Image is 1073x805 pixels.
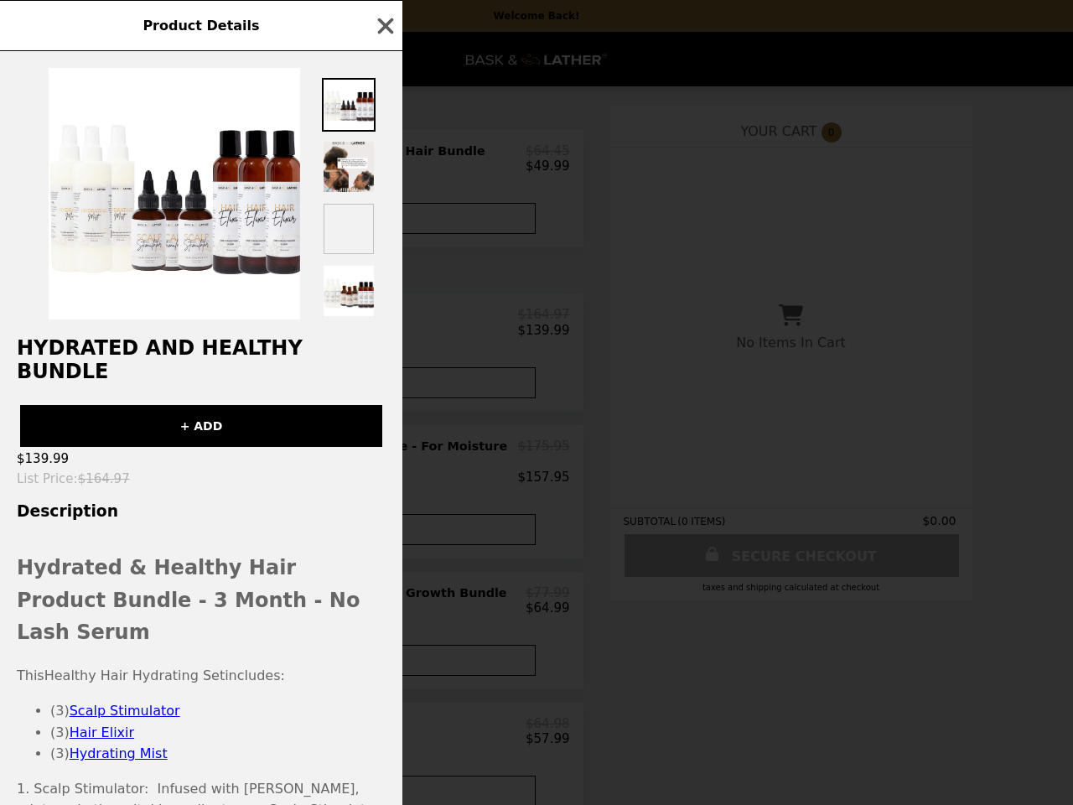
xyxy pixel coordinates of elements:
span: $164.97 [78,471,130,486]
img: Thumbnail 1 [322,78,376,132]
img: Default Title [49,68,300,319]
span: (3) [50,724,70,740]
img: Thumbnail 4 [322,264,376,318]
span: This [17,667,44,683]
a: Hair Elixir [70,724,134,740]
a: Scalp Stimulator [70,703,180,719]
a: Hydrating Mist [70,745,168,761]
button: + ADD [20,405,382,447]
span: (3) [50,745,70,761]
span: includes: [225,667,285,683]
span: Healthy Hair Hydrating Set [44,667,225,683]
img: Thumbnail 2 [322,140,376,194]
img: Thumbnail 3 [322,202,376,256]
span: Product Details [143,18,259,34]
h2: Hydrated & Healthy Hair Product Bundle - 3 Month - No Lash Serum [17,552,386,648]
span: (3) [50,703,70,719]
